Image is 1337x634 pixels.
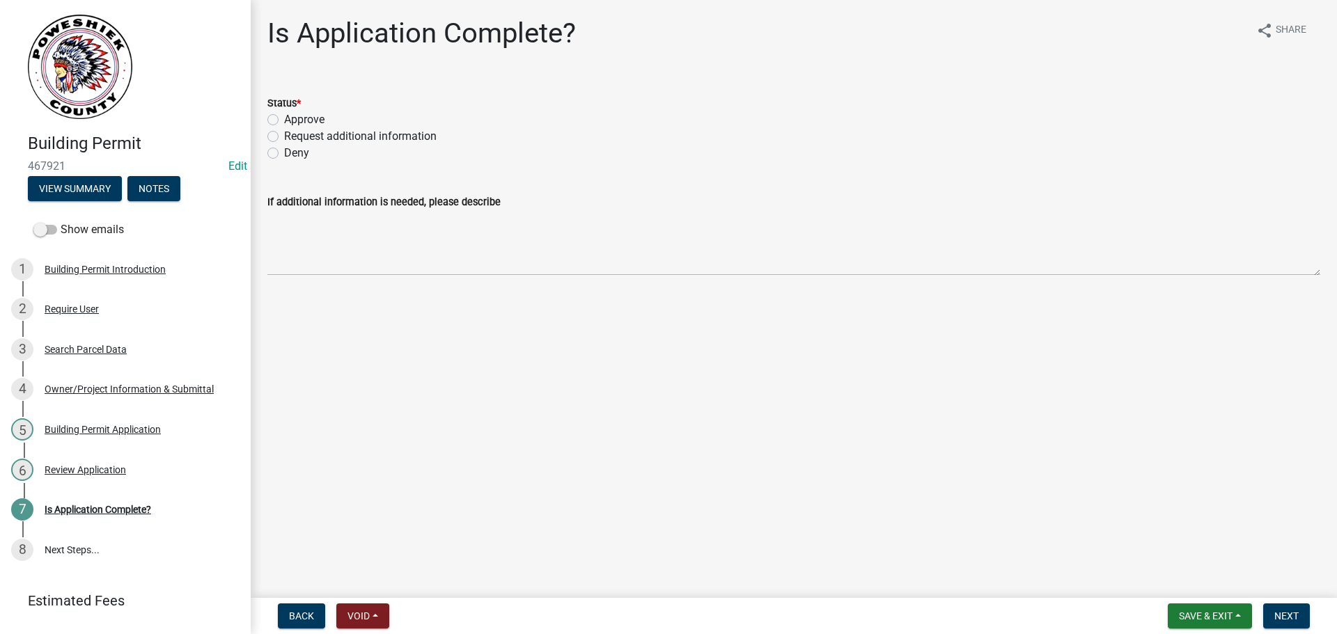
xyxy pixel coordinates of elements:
i: share [1256,22,1273,39]
div: 2 [11,298,33,320]
a: Estimated Fees [11,587,228,615]
h1: Is Application Complete? [267,17,576,50]
span: Void [347,610,370,621]
label: Show emails [33,221,124,238]
span: Back [289,610,314,621]
label: Request additional information [284,128,437,145]
wm-modal-confirm: Edit Application Number [228,159,247,173]
wm-modal-confirm: Summary [28,184,122,195]
button: Notes [127,176,180,201]
div: 7 [11,498,33,521]
label: Approve [284,111,325,128]
div: Review Application [45,465,126,475]
div: 6 [11,459,33,481]
span: Share [1276,22,1306,39]
div: 4 [11,378,33,400]
button: Next [1263,603,1310,628]
button: Back [278,603,325,628]
button: Void [336,603,389,628]
button: View Summary [28,176,122,201]
div: 1 [11,258,33,280]
div: Building Permit Introduction [45,264,166,274]
span: 467921 [28,159,223,173]
h4: Building Permit [28,134,240,154]
div: Is Application Complete? [45,505,151,514]
a: Edit [228,159,247,173]
img: Poweshiek County, IA [28,15,132,119]
div: 3 [11,338,33,360]
button: Save & Exit [1168,603,1252,628]
wm-modal-confirm: Notes [127,184,180,195]
button: shareShare [1245,17,1318,44]
div: Building Permit Application [45,425,161,434]
label: If additional information is needed, please describe [267,198,501,207]
div: 5 [11,418,33,441]
div: Search Parcel Data [45,344,127,354]
label: Status [267,99,301,109]
span: Next [1274,610,1299,621]
label: Deny [284,145,309,161]
span: Save & Exit [1179,610,1233,621]
div: Owner/Project Information & Submittal [45,384,214,394]
div: Require User [45,304,99,314]
div: 8 [11,539,33,561]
